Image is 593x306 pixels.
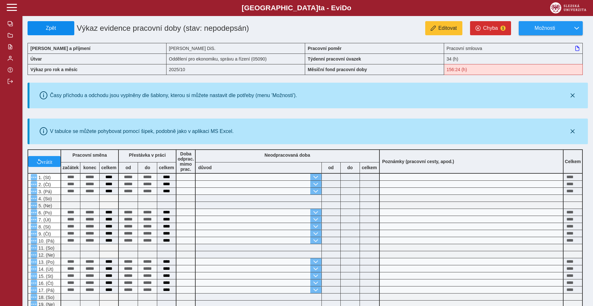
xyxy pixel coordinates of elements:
span: Možnosti [524,25,565,31]
button: Menu [31,174,37,180]
span: t [318,4,321,12]
span: 17. (Pá) [37,288,54,293]
b: celkem [157,165,176,170]
b: Pracovní poměr [308,46,342,51]
div: 34 (h) [444,54,583,64]
span: D [342,4,347,12]
b: Doba odprac. mimo prac. [178,151,194,172]
button: Menu [31,202,37,209]
span: o [347,4,352,12]
span: vrátit [42,159,53,164]
span: 8. (St) [37,224,51,229]
span: 3. (Pá) [37,189,52,194]
span: 16. (Čt) [37,281,53,286]
span: 18. (So) [37,295,54,300]
button: Menu [31,223,37,230]
div: 2025/10 [167,64,305,75]
span: 1. (St) [37,175,51,180]
div: V tabulce se můžete pohybovat pomocí šipek, podobně jako v aplikaci MS Excel. [50,128,234,134]
span: 15. (St) [37,274,53,279]
button: Editovat [425,21,462,35]
b: celkem [360,165,379,170]
span: 11. (So) [37,245,54,251]
button: Menu [31,237,37,244]
b: Měsíční fond pracovní doby [308,67,367,72]
b: Celkem [565,159,581,164]
span: 1 [500,26,506,31]
b: konec [80,165,99,170]
button: Menu [31,216,37,223]
span: 2. (Čt) [37,182,51,187]
button: Menu [31,181,37,187]
button: Chyba1 [470,21,511,35]
button: Menu [31,294,37,300]
span: 7. (Út) [37,217,51,222]
span: 5. (Ne) [37,203,52,208]
b: Výkaz pro rok a měsíc [30,67,77,72]
button: Zpět [28,21,74,35]
b: Útvar [30,56,42,62]
span: 13. (Po) [37,260,54,265]
b: [GEOGRAPHIC_DATA] a - Evi [19,4,574,12]
button: Menu [31,259,37,265]
b: Týdenní pracovní úvazek [308,56,361,62]
div: Časy příchodu a odchodu jsou vyplněny dle šablony, kterou si můžete nastavit dle potřeby (menu 'M... [50,93,297,98]
b: do [138,165,157,170]
button: Menu [31,244,37,251]
b: Přestávka v práci [129,153,166,158]
span: 9. (Čt) [37,231,51,236]
b: [PERSON_NAME] a příjmení [30,46,90,51]
button: Menu [31,188,37,194]
div: Pracovní smlouva [444,43,583,54]
b: Pracovní směna [72,153,107,158]
b: od [119,165,138,170]
span: 12. (Ne) [37,252,55,258]
span: 6. (Po) [37,210,52,215]
span: Editovat [438,25,457,31]
button: Menu [31,273,37,279]
div: Oddělení pro ekonomiku, správu a řízení (05090) [167,54,305,64]
h1: Výkaz evidence pracovní doby (stav: nepodepsán) [74,21,261,35]
span: 10. (Pá) [37,238,54,244]
button: Menu [31,230,37,237]
button: Menu [31,287,37,293]
b: důvod [198,165,212,170]
img: logo_web_su.png [550,2,586,13]
div: [PERSON_NAME] DiS. [167,43,305,54]
span: 14. (Út) [37,267,53,272]
button: Menu [31,252,37,258]
span: Chyba [483,25,498,31]
span: 4. (So) [37,196,52,201]
b: Neodpracovaná doba [264,153,310,158]
button: Menu [31,209,37,216]
button: Menu [31,195,37,202]
button: vrátit [28,156,61,167]
b: od [322,165,340,170]
b: začátek [61,165,80,170]
span: Zpět [30,25,71,31]
button: Možnosti [519,21,571,35]
b: celkem [100,165,118,170]
b: do [341,165,360,170]
b: Poznámky (pracovní cesty, apod.) [380,159,457,164]
button: Menu [31,266,37,272]
button: Menu [31,280,37,286]
div: Fond pracovní doby (156:24 h) a součet hodin (156:09 h) se neshodují! [444,64,583,75]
